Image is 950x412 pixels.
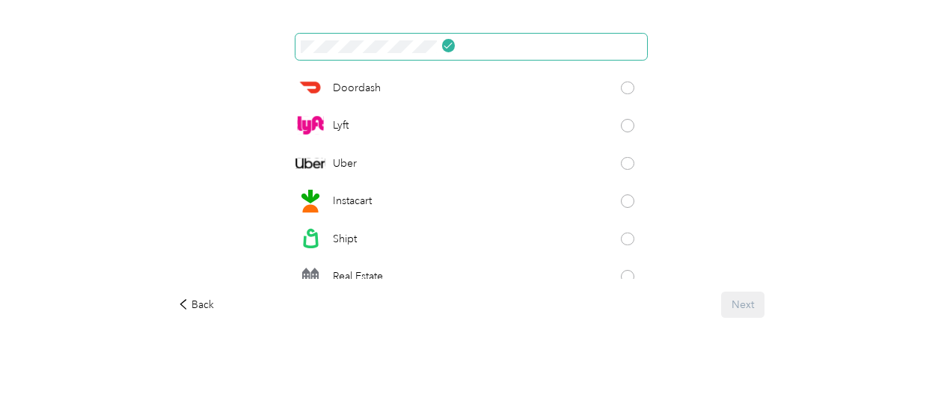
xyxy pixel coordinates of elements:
iframe: Everlance-gr Chat Button Frame [866,328,950,412]
p: Instacart [333,193,372,209]
p: Doordash [333,80,381,96]
p: Shipt [333,231,357,247]
p: Real Estate [333,268,383,284]
p: Lyft [333,117,349,133]
div: Back [178,297,214,313]
p: Uber [333,156,357,171]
